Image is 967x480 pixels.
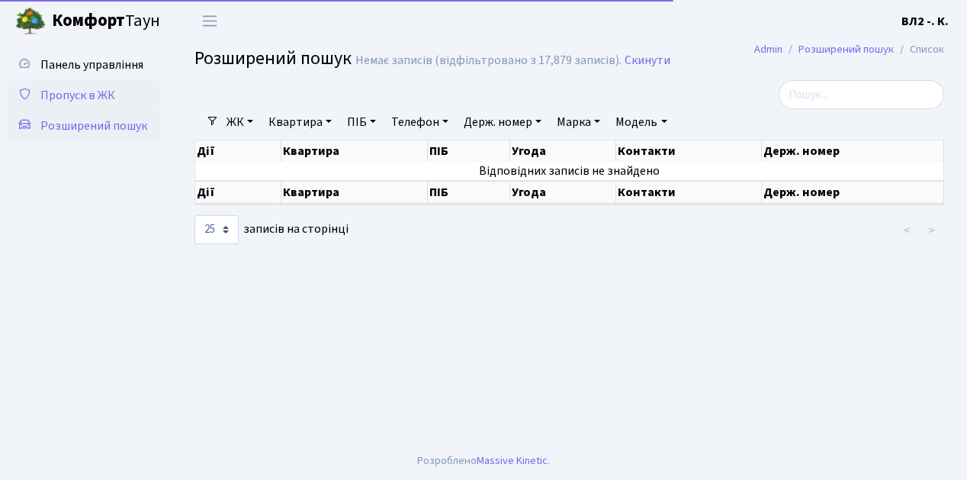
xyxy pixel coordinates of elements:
[52,8,125,33] b: Комфорт
[428,181,510,204] th: ПІБ
[625,53,670,68] a: Скинути
[8,80,160,111] a: Пропуск в ЖК
[195,181,281,204] th: Дії
[551,109,606,135] a: Марка
[616,181,762,204] th: Контакти
[616,140,762,162] th: Контакти
[428,140,510,162] th: ПІБ
[762,181,944,204] th: Держ. номер
[8,50,160,80] a: Панель управління
[779,80,944,109] input: Пошук...
[8,111,160,141] a: Розширений пошук
[194,45,352,72] span: Розширений пошук
[52,8,160,34] span: Таун
[754,41,782,57] a: Admin
[40,87,115,104] span: Пропуск в ЖК
[458,109,548,135] a: Держ. номер
[191,8,229,34] button: Переключити навігацію
[894,41,944,58] li: Список
[194,215,239,244] select: записів на сторінці
[901,12,949,31] a: ВЛ2 -. К.
[341,109,382,135] a: ПІБ
[798,41,894,57] a: Розширений пошук
[355,53,622,68] div: Немає записів (відфільтровано з 17,879 записів).
[15,6,46,37] img: logo.png
[40,56,143,73] span: Панель управління
[195,140,281,162] th: Дії
[220,109,259,135] a: ЖК
[609,109,673,135] a: Модель
[281,140,428,162] th: Квартира
[762,140,944,162] th: Держ. номер
[195,162,944,180] td: Відповідних записів не знайдено
[385,109,455,135] a: Телефон
[731,34,967,66] nav: breadcrumb
[477,453,548,469] a: Massive Kinetic
[510,181,616,204] th: Угода
[262,109,338,135] a: Квартира
[417,453,550,469] div: Розроблено .
[194,215,349,244] label: записів на сторінці
[40,118,147,134] span: Розширений пошук
[281,181,428,204] th: Квартира
[510,140,616,162] th: Угода
[901,13,949,30] b: ВЛ2 -. К.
